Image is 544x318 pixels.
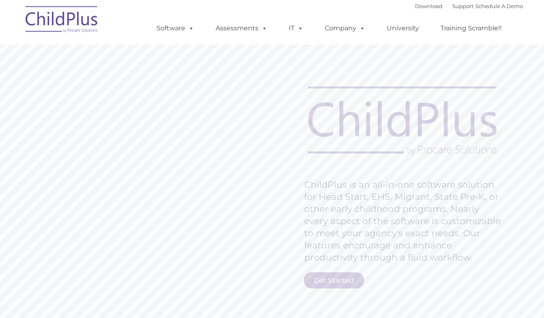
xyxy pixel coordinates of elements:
a: Training Scramble!! [432,20,510,36]
a: IT [281,20,311,36]
a: Assessments [207,20,275,36]
a: Software [148,20,202,36]
img: ChildPlus by Procare Solutions [21,0,102,41]
a: Schedule A Demo [475,3,523,9]
a: Support [452,3,474,9]
a: University [379,20,427,36]
a: Company [317,20,373,36]
a: Get Started [304,272,364,288]
rs-layer: ChildPlus is an all-in-one software solution for Head Start, EHS, Migrant, State Pre-K, or other ... [304,179,505,264]
font: | [415,3,523,9]
a: Download [415,3,442,9]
